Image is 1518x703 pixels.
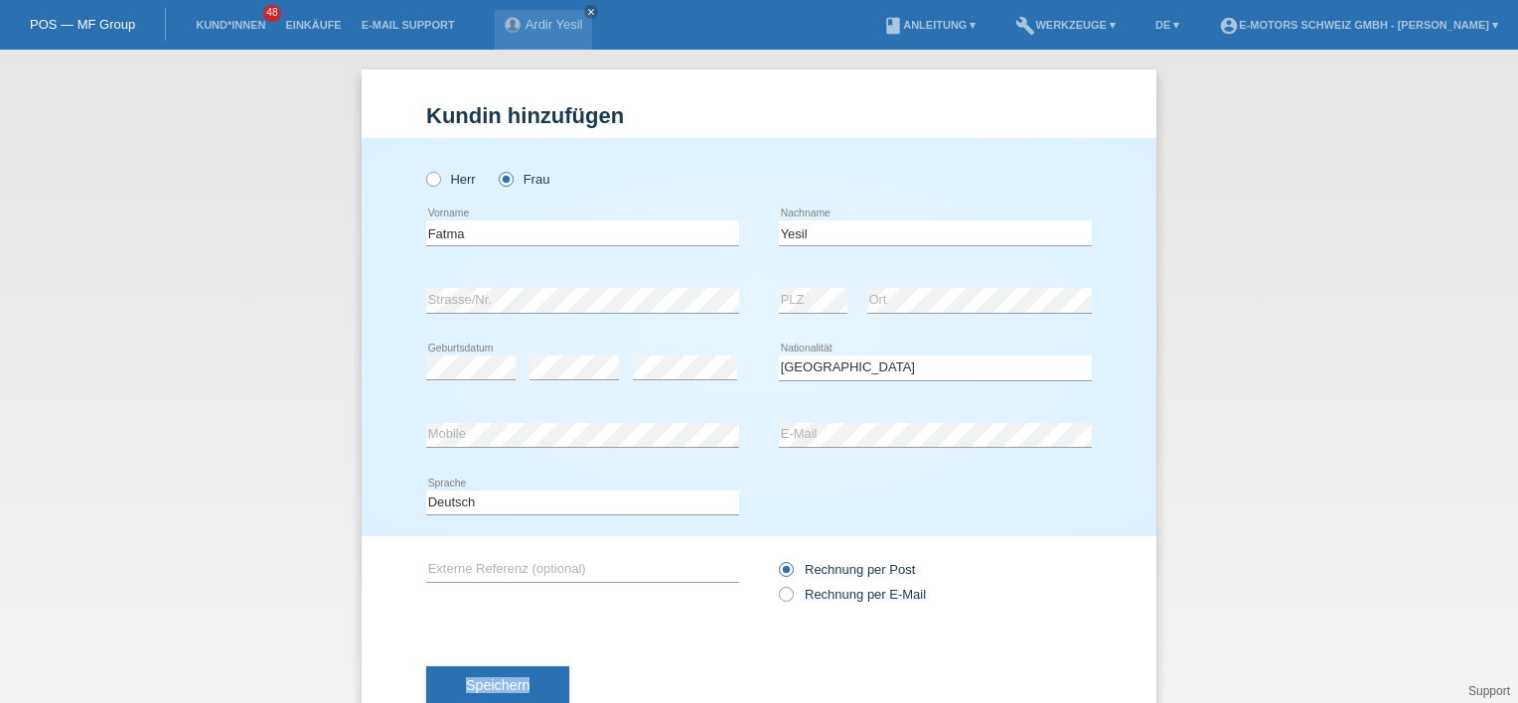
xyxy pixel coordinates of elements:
a: account_circleE-Motors Schweiz GmbH - [PERSON_NAME] ▾ [1209,19,1508,31]
label: Rechnung per E-Mail [779,587,926,602]
i: close [586,7,596,17]
a: close [584,5,598,19]
i: account_circle [1219,16,1239,36]
a: Kund*innen [186,19,275,31]
a: POS — MF Group [30,17,135,32]
h1: Kundin hinzufügen [426,103,1092,128]
a: Ardir Yesil [526,17,583,32]
label: Rechnung per Post [779,562,915,577]
a: bookAnleitung ▾ [873,19,986,31]
a: E-Mail Support [352,19,465,31]
a: buildWerkzeuge ▾ [1005,19,1126,31]
input: Rechnung per E-Mail [779,587,792,612]
span: 48 [263,5,281,22]
label: Frau [499,172,549,187]
input: Frau [499,172,512,185]
input: Rechnung per Post [779,562,792,587]
a: Support [1468,684,1510,698]
span: Speichern [466,677,530,693]
label: Herr [426,172,476,187]
input: Herr [426,172,439,185]
i: build [1015,16,1035,36]
i: book [883,16,903,36]
a: DE ▾ [1145,19,1189,31]
a: Einkäufe [275,19,351,31]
